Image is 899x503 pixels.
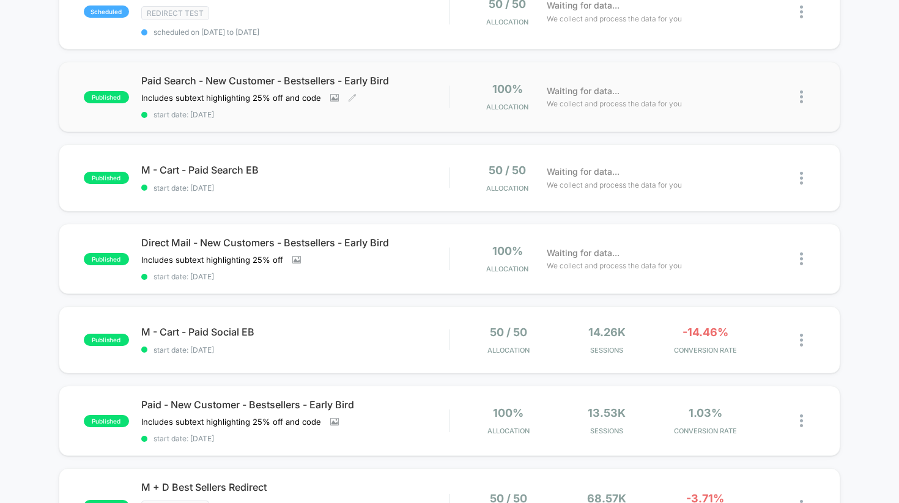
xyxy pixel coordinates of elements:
span: Sessions [561,427,653,435]
span: published [84,172,129,184]
span: start date: [DATE] [141,183,449,193]
span: 100% [492,244,523,257]
span: published [84,334,129,346]
img: close [800,334,803,347]
span: Waiting for data... [547,84,620,98]
span: scheduled on [DATE] to [DATE] [141,28,449,37]
span: Allocation [487,346,530,354]
span: Waiting for data... [547,246,620,260]
span: M + D Best Sellers Redirect [141,481,449,493]
img: close [800,252,803,265]
span: start date: [DATE] [141,345,449,354]
span: We collect and process the data for you [547,13,682,24]
span: We collect and process the data for you [547,260,682,271]
span: 100% [493,406,523,419]
span: published [84,253,129,265]
span: 14.26k [588,326,626,339]
span: Allocation [487,427,530,435]
span: Waiting for data... [547,165,620,178]
span: Allocation [486,184,528,193]
img: close [800,414,803,427]
span: 50 / 50 [490,326,527,339]
span: start date: [DATE] [141,434,449,443]
img: close [800,172,803,185]
span: 100% [492,83,523,95]
span: published [84,415,129,427]
img: close [800,90,803,103]
span: We collect and process the data for you [547,179,682,191]
span: Includes subtext highlighting 25% off and code [141,417,321,427]
span: M - Cart - Paid Social EB [141,326,449,338]
span: -14.46% [683,326,728,339]
span: Sessions [561,346,653,354]
span: 13.53k [588,406,626,419]
span: Paid Search - New Customer - Bestsellers - Early Bird [141,75,449,87]
span: Redirect Test [141,6,209,20]
span: Allocation [486,265,528,273]
span: Includes subtext highlighting 25% off [141,255,283,265]
span: Includes subtext highlighting 25% off and code [141,93,321,103]
span: Allocation [486,18,528,26]
span: M - Cart - Paid Search EB [141,164,449,176]
span: start date: [DATE] [141,110,449,119]
span: 50 / 50 [489,164,526,177]
span: scheduled [84,6,129,18]
span: 1.03% [689,406,722,419]
span: CONVERSION RATE [659,427,752,435]
span: published [84,91,129,103]
span: start date: [DATE] [141,272,449,281]
span: We collect and process the data for you [547,98,682,109]
span: Direct Mail - New Customers - Bestsellers - Early Bird [141,237,449,249]
span: Paid - New Customer - Bestsellers - Early Bird [141,398,449,411]
span: CONVERSION RATE [659,346,752,354]
img: close [800,6,803,18]
span: Allocation [486,103,528,111]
